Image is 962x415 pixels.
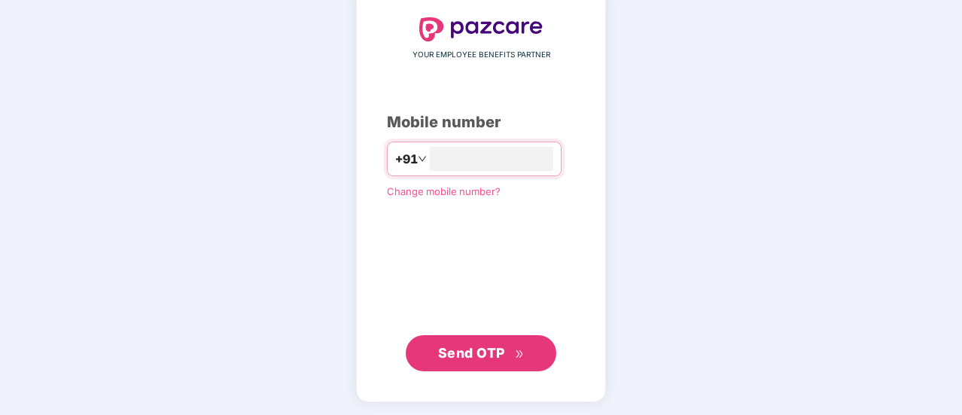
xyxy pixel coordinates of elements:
[387,185,501,197] a: Change mobile number?
[438,345,505,361] span: Send OTP
[387,111,575,134] div: Mobile number
[515,349,525,359] span: double-right
[395,150,418,169] span: +91
[419,17,543,41] img: logo
[406,335,556,371] button: Send OTPdouble-right
[418,154,427,163] span: down
[413,49,550,61] span: YOUR EMPLOYEE BENEFITS PARTNER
